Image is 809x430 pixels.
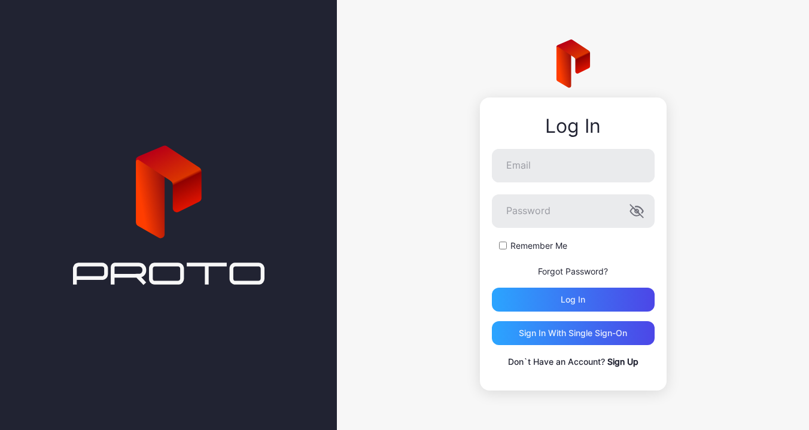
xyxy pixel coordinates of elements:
a: Forgot Password? [538,266,608,276]
label: Remember Me [510,240,567,252]
div: Sign in With Single Sign-On [519,328,627,338]
p: Don`t Have an Account? [492,355,655,369]
button: Log in [492,288,655,312]
button: Password [629,204,644,218]
input: Email [492,149,655,182]
a: Sign Up [607,356,638,367]
input: Password [492,194,655,228]
button: Sign in With Single Sign-On [492,321,655,345]
div: Log In [492,115,655,137]
div: Log in [561,295,585,304]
